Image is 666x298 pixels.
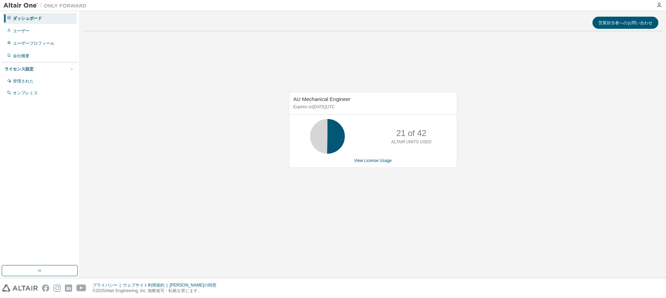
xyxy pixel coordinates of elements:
[42,284,49,292] img: facebook.svg
[396,127,426,139] p: 21 of 42
[96,288,105,293] font: 2025
[53,284,61,292] img: instagram.svg
[13,16,42,21] font: ダッシュボード
[354,158,392,163] a: View License Usage
[13,91,38,95] font: オンプレミス
[93,288,96,293] font: ©
[391,139,432,145] p: ALTAIR UNITS USED
[93,283,118,288] font: プライバシー
[13,79,34,84] font: 管理された
[2,284,38,292] img: altair_logo.svg
[293,96,351,102] span: AU Mechanical Engineer
[592,17,658,29] button: 営業担当者へのお問い合わせ
[13,28,29,33] font: ユーザー
[13,53,29,58] font: 会社概要
[123,283,164,288] font: ウェブサイト利用規約
[65,284,72,292] img: linkedin.svg
[105,288,202,293] font: Altair Engineering, Inc. 無断複写・転載を禁じます。
[3,2,90,9] img: アルタイルワン
[598,20,652,26] font: 営業担当者へのお問い合わせ
[170,283,216,288] font: [PERSON_NAME]の同意
[13,41,54,46] font: ユーザープロフィール
[76,284,86,292] img: youtube.svg
[293,104,451,110] p: Expires on [DATE] UTC
[5,67,34,71] font: ライセンス設定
